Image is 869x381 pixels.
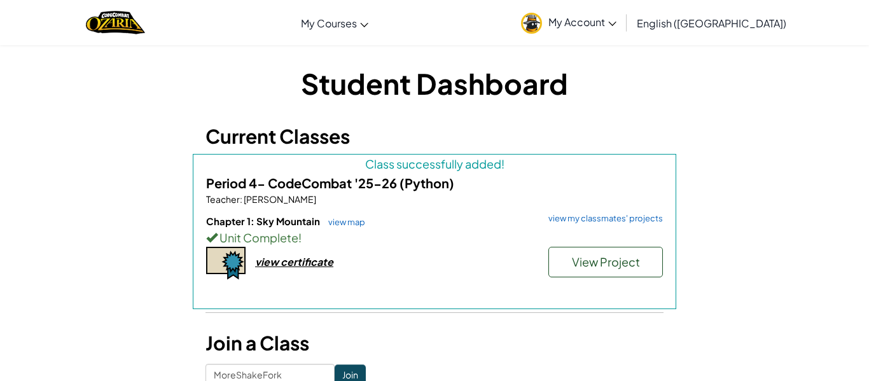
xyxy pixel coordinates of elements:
[630,6,793,40] a: English ([GEOGRAPHIC_DATA])
[206,155,663,173] div: Class successfully added!
[637,17,786,30] span: English ([GEOGRAPHIC_DATA])
[255,255,333,268] div: view certificate
[548,15,616,29] span: My Account
[206,175,400,191] span: Period 4- CodeCombat '25-26
[298,230,302,245] span: !
[548,247,663,277] button: View Project
[521,13,542,34] img: avatar
[542,214,663,223] a: view my classmates' projects
[206,247,246,280] img: certificate-icon.png
[301,17,357,30] span: My Courses
[86,10,145,36] img: Home
[205,329,664,357] h3: Join a Class
[322,217,365,227] a: view map
[86,10,145,36] a: Ozaria by CodeCombat logo
[205,122,664,151] h3: Current Classes
[218,230,298,245] span: Unit Complete
[400,175,454,191] span: (Python)
[515,3,623,43] a: My Account
[572,254,640,269] span: View Project
[206,215,322,227] span: Chapter 1: Sky Mountain
[240,193,242,205] span: :
[206,193,240,205] span: Teacher
[206,255,333,268] a: view certificate
[295,6,375,40] a: My Courses
[205,64,664,103] h1: Student Dashboard
[242,193,316,205] span: [PERSON_NAME]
